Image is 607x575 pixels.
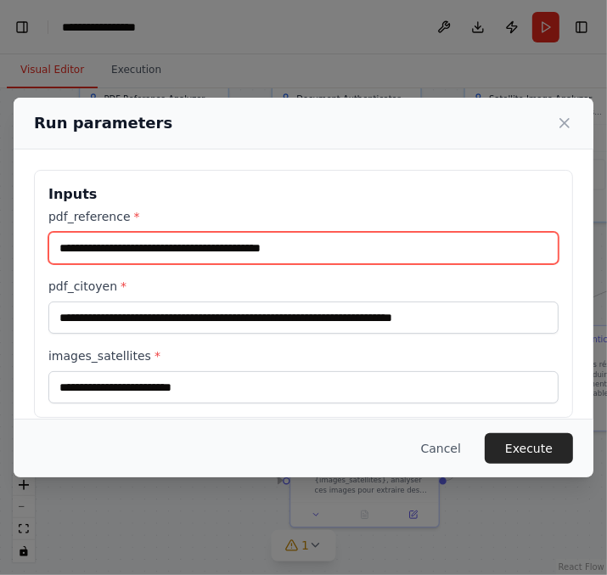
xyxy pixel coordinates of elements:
[34,111,172,135] h2: Run parameters
[48,208,559,225] label: pdf_reference
[48,184,559,205] h3: Inputs
[48,278,559,295] label: pdf_citoyen
[485,433,573,464] button: Execute
[48,347,559,364] label: images_satellites
[407,433,475,464] button: Cancel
